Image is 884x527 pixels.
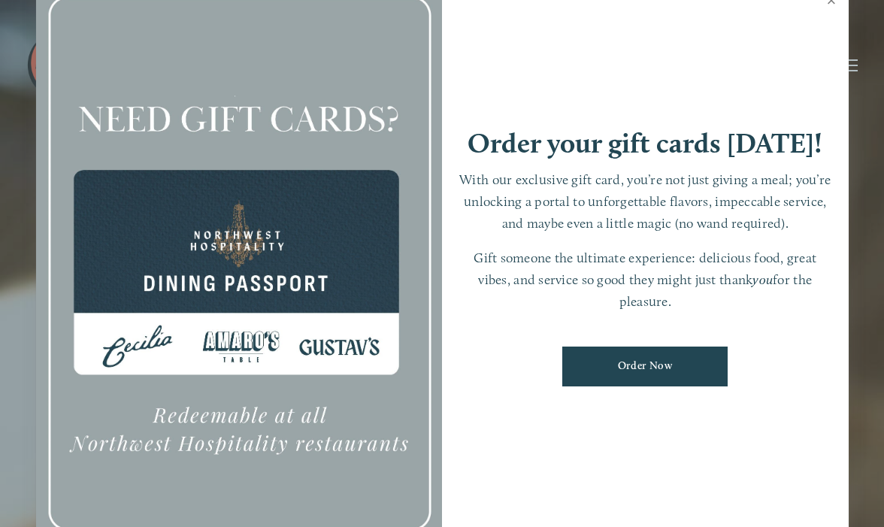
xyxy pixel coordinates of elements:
h1: Order your gift cards [DATE]! [468,129,822,157]
em: you [752,271,773,287]
p: Gift someone the ultimate experience: delicious food, great vibes, and service so good they might... [457,247,834,312]
a: Order Now [562,347,728,386]
p: With our exclusive gift card, you’re not just giving a meal; you’re unlocking a portal to unforge... [457,169,834,234]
